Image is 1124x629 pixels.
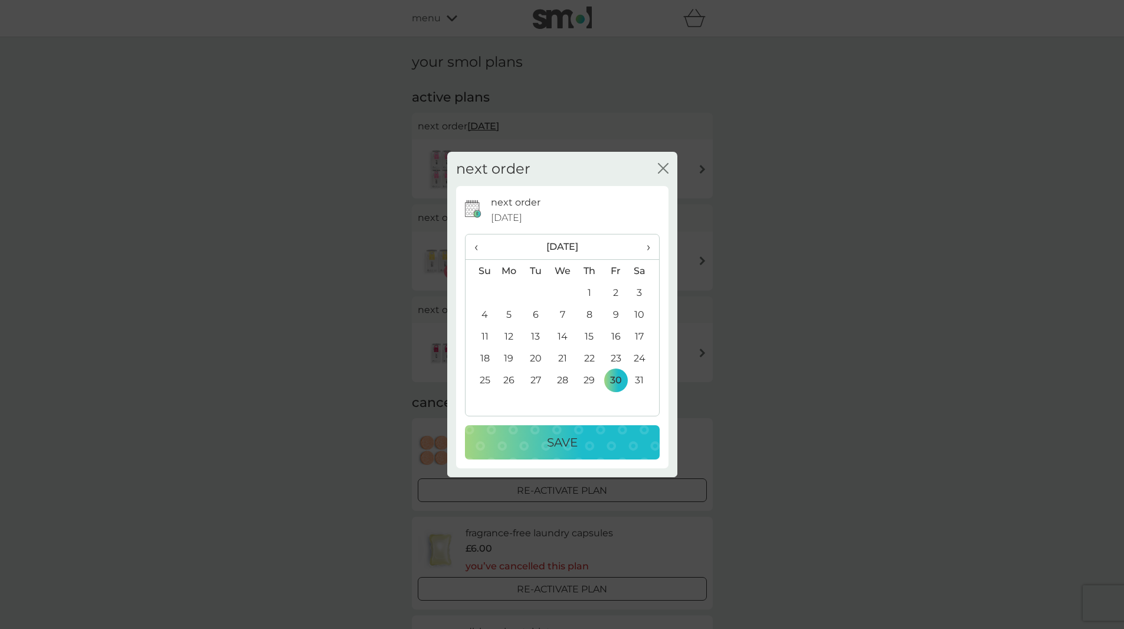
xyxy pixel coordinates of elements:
td: 6 [522,304,549,325]
td: 31 [629,369,658,391]
td: 19 [496,347,523,369]
span: [DATE] [491,210,522,226]
th: We [549,260,576,282]
td: 25 [466,369,496,391]
td: 4 [466,304,496,325]
td: 2 [602,282,629,304]
td: 16 [602,325,629,347]
td: 20 [522,347,549,369]
th: Mo [496,260,523,282]
td: 21 [549,347,576,369]
button: Save [465,425,660,459]
td: 11 [466,325,496,347]
span: › [638,234,650,259]
td: 12 [496,325,523,347]
td: 29 [576,369,602,391]
td: 26 [496,369,523,391]
td: 10 [629,304,658,325]
th: Tu [522,260,549,282]
td: 24 [629,347,658,369]
td: 28 [549,369,576,391]
span: ‹ [474,234,487,259]
th: Sa [629,260,658,282]
td: 3 [629,282,658,304]
td: 8 [576,304,602,325]
button: close [658,163,668,175]
th: Th [576,260,602,282]
td: 9 [602,304,629,325]
p: next order [491,195,540,210]
h2: next order [456,161,530,178]
td: 1 [576,282,602,304]
td: 13 [522,325,549,347]
td: 15 [576,325,602,347]
td: 23 [602,347,629,369]
td: 5 [496,304,523,325]
td: 17 [629,325,658,347]
th: Fr [602,260,629,282]
td: 22 [576,347,602,369]
th: [DATE] [496,234,630,260]
td: 14 [549,325,576,347]
td: 7 [549,304,576,325]
p: Save [547,433,578,452]
td: 30 [602,369,629,391]
td: 27 [522,369,549,391]
th: Su [466,260,496,282]
td: 18 [466,347,496,369]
